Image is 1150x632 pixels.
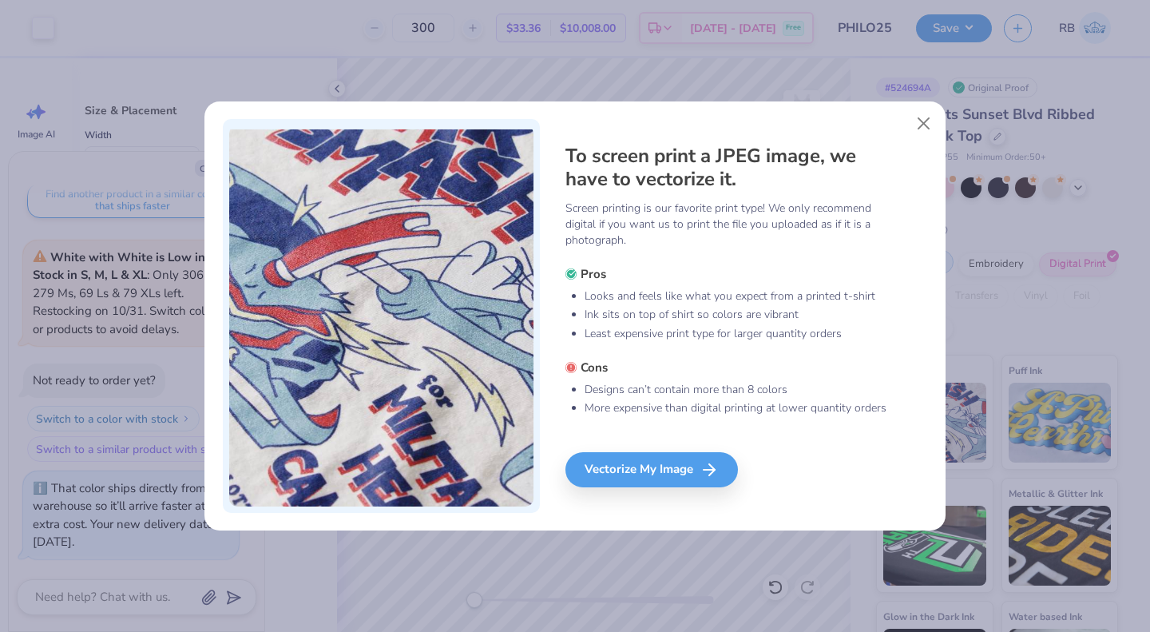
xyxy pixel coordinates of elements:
[585,326,888,342] li: Least expensive print type for larger quantity orders
[585,400,888,416] li: More expensive than digital printing at lower quantity orders
[585,307,888,323] li: Ink sits on top of shirt so colors are vibrant
[565,452,738,487] div: Vectorize My Image
[565,266,888,282] h5: Pros
[565,145,888,192] h4: To screen print a JPEG image, we have to vectorize it.
[565,201,888,248] p: Screen printing is our favorite print type! We only recommend digital if you want us to print the...
[909,108,939,138] button: Close
[565,360,888,376] h5: Cons
[585,288,888,304] li: Looks and feels like what you expect from a printed t-shirt
[585,382,888,398] li: Designs can’t contain more than 8 colors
